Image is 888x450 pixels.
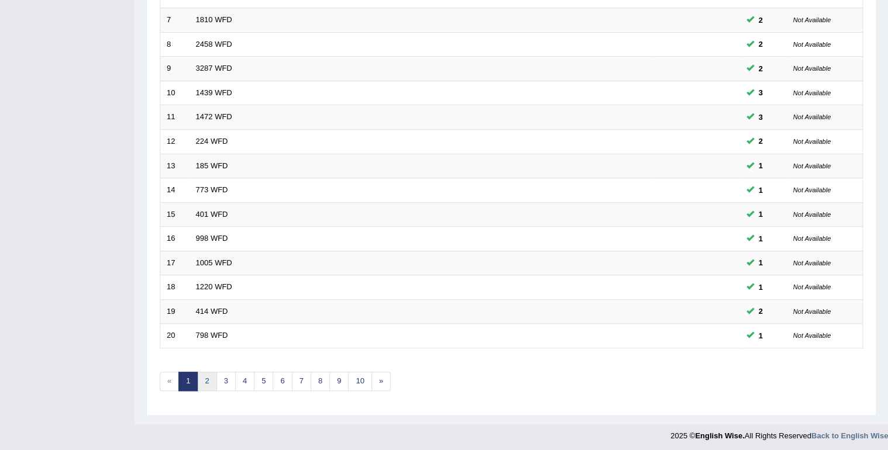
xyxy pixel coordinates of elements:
span: You can still take this question [754,208,767,220]
span: You can still take this question [754,86,767,99]
a: 5 [254,372,273,391]
td: 15 [160,202,190,227]
span: You can still take this question [754,14,767,26]
a: 10 [348,372,371,391]
a: 185 WFD [196,161,228,170]
span: You can still take this question [754,281,767,293]
span: You can still take this question [754,111,767,123]
small: Not Available [793,16,831,23]
strong: English Wise. [695,431,744,440]
small: Not Available [793,259,831,266]
a: 414 WFD [196,307,228,316]
a: 224 WFD [196,137,228,146]
td: 7 [160,8,190,33]
span: You can still take this question [754,330,767,342]
td: 8 [160,32,190,57]
span: You can still take this question [754,135,767,147]
a: 9 [329,372,349,391]
td: 19 [160,299,190,324]
a: 1005 WFD [196,258,232,267]
span: You can still take this question [754,257,767,269]
a: Back to English Wise [811,431,888,440]
span: « [160,372,179,391]
td: 17 [160,251,190,275]
small: Not Available [793,89,831,96]
small: Not Available [793,235,831,242]
a: 6 [273,372,292,391]
a: 8 [311,372,330,391]
td: 18 [160,275,190,300]
a: 2 [197,372,216,391]
a: 998 WFD [196,234,228,243]
a: 1472 WFD [196,112,232,121]
td: 16 [160,227,190,251]
small: Not Available [793,41,831,48]
td: 14 [160,178,190,203]
span: You can still take this question [754,38,767,50]
small: Not Available [793,138,831,145]
td: 13 [160,154,190,178]
a: 4 [235,372,254,391]
div: 2025 © All Rights Reserved [670,424,888,441]
small: Not Available [793,186,831,193]
a: 7 [292,372,311,391]
a: 401 WFD [196,210,228,219]
span: You can still take this question [754,184,767,196]
small: Not Available [793,162,831,169]
td: 12 [160,129,190,154]
small: Not Available [793,65,831,72]
a: 1 [178,372,198,391]
span: You can still take this question [754,233,767,245]
small: Not Available [793,283,831,290]
small: Not Available [793,308,831,315]
a: 773 WFD [196,185,228,194]
small: Not Available [793,113,831,120]
td: 11 [160,105,190,130]
a: 1439 WFD [196,88,232,97]
a: 3287 WFD [196,64,232,72]
a: 798 WFD [196,331,228,340]
a: 1810 WFD [196,15,232,24]
a: » [371,372,391,391]
span: You can still take this question [754,305,767,317]
td: 10 [160,81,190,105]
a: 3 [216,372,236,391]
small: Not Available [793,211,831,218]
a: 2458 WFD [196,40,232,49]
span: You can still take this question [754,63,767,75]
td: 20 [160,324,190,348]
td: 9 [160,57,190,81]
small: Not Available [793,332,831,339]
a: 1220 WFD [196,282,232,291]
span: You can still take this question [754,160,767,172]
